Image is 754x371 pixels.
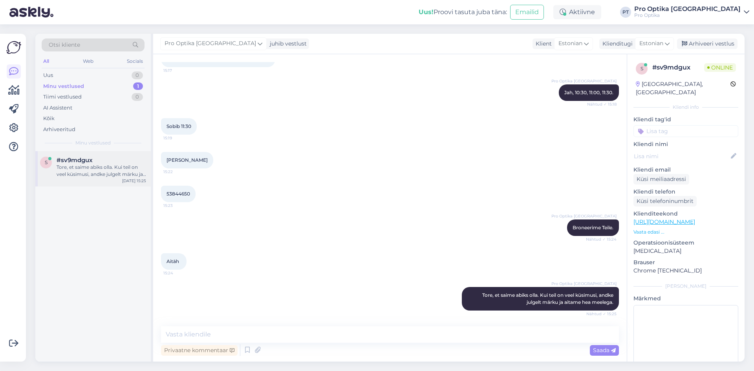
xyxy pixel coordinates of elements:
[267,40,307,48] div: juhib vestlust
[482,292,615,305] span: Tore, et saime abiks olla. Kui teil on veel küsimusi, andke julgelt märku ja aitame hea meelega.
[419,7,507,17] div: Proovi tasuta juba täna:
[42,56,51,66] div: All
[633,228,738,236] p: Vaata edasi ...
[620,7,631,18] div: PT
[167,258,179,264] span: Aitäh
[133,82,143,90] div: 1
[634,152,729,161] input: Lisa nimi
[633,125,738,137] input: Lisa tag
[6,40,21,55] img: Askly Logo
[81,56,95,66] div: Web
[43,104,72,112] div: AI Assistent
[677,38,738,49] div: Arhiveeri vestlus
[551,213,617,219] span: Pro Optika [GEOGRAPHIC_DATA]
[43,126,75,133] div: Arhiveeritud
[43,115,55,122] div: Kõik
[161,345,238,356] div: Privaatne kommentaar
[633,239,738,247] p: Operatsioonisüsteem
[163,270,193,276] span: 15:24
[75,139,111,146] span: Minu vestlused
[633,140,738,148] p: Kliendi nimi
[633,283,738,290] div: [PERSON_NAME]
[167,157,208,163] span: [PERSON_NAME]
[57,164,146,178] div: Tore, et saime abiks olla. Kui teil on veel küsimusi, andke julgelt märku ja aitame hea meelega.
[586,236,617,242] span: Nähtud ✓ 15:24
[43,71,53,79] div: Uus
[165,39,256,48] span: Pro Optika [GEOGRAPHIC_DATA]
[633,104,738,111] div: Kliendi info
[636,80,730,97] div: [GEOGRAPHIC_DATA], [GEOGRAPHIC_DATA]
[633,258,738,267] p: Brauser
[167,123,191,129] span: Sobib 11:30
[633,247,738,255] p: [MEDICAL_DATA]
[132,71,143,79] div: 0
[633,218,695,225] a: [URL][DOMAIN_NAME]
[57,157,93,164] span: #sv9mdgux
[652,63,704,72] div: # sv9mdgux
[122,178,146,184] div: [DATE] 15:25
[551,78,617,84] span: Pro Optika [GEOGRAPHIC_DATA]
[167,191,190,197] span: 53844650
[634,6,749,18] a: Pro Optika [GEOGRAPHIC_DATA]Pro Optika
[633,294,738,303] p: Märkmed
[45,159,48,165] span: s
[163,169,193,175] span: 15:22
[633,196,697,207] div: Küsi telefoninumbrit
[43,93,82,101] div: Tiimi vestlused
[564,90,613,95] span: Jah, 10:30, 11:00, 11:30.
[163,68,193,73] span: 15:17
[639,39,663,48] span: Estonian
[419,8,434,16] b: Uus!
[641,66,643,71] span: s
[633,210,738,218] p: Klienditeekond
[633,174,689,185] div: Küsi meiliaadressi
[132,93,143,101] div: 0
[633,267,738,275] p: Chrome [TECHNICAL_ID]
[533,40,552,48] div: Klient
[573,225,613,230] span: Broneerime Teile.
[599,40,633,48] div: Klienditugi
[553,5,601,19] div: Aktiivne
[634,12,741,18] div: Pro Optika
[49,41,80,49] span: Otsi kliente
[125,56,145,66] div: Socials
[558,39,582,48] span: Estonian
[551,281,617,287] span: Pro Optika [GEOGRAPHIC_DATA]
[510,5,544,20] button: Emailid
[586,311,617,317] span: Nähtud ✓ 15:25
[634,6,741,12] div: Pro Optika [GEOGRAPHIC_DATA]
[43,82,84,90] div: Minu vestlused
[163,203,193,208] span: 15:23
[704,63,736,72] span: Online
[633,188,738,196] p: Kliendi telefon
[163,135,193,141] span: 15:19
[587,101,617,107] span: Nähtud ✓ 15:18
[593,347,616,354] span: Saada
[633,166,738,174] p: Kliendi email
[633,115,738,124] p: Kliendi tag'id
